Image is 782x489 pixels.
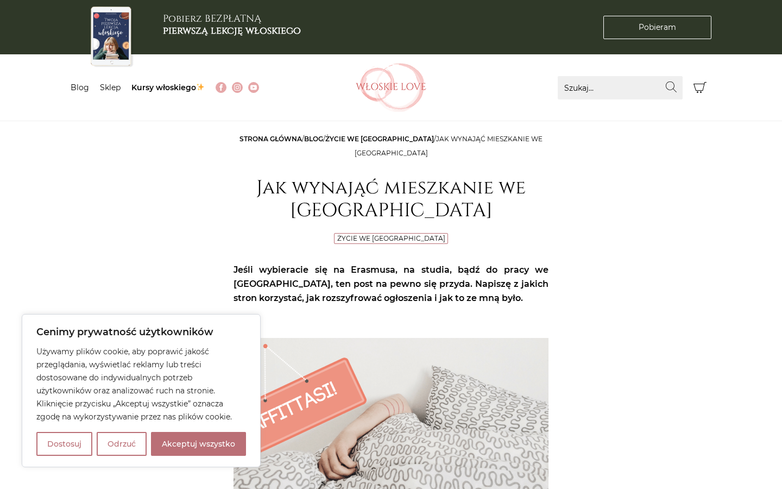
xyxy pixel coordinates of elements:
[558,76,683,99] input: Szukaj...
[97,432,147,456] button: Odrzuć
[356,63,426,112] img: Włoskielove
[337,234,445,242] a: Życie we [GEOGRAPHIC_DATA]
[325,135,434,143] a: Życie we [GEOGRAPHIC_DATA]
[239,135,543,157] span: / / /
[163,24,301,37] b: pierwszą lekcję włoskiego
[355,135,543,157] span: Jak wynająć mieszkanie we [GEOGRAPHIC_DATA]
[36,432,92,456] button: Dostosuj
[234,263,548,305] p: Jeśli wybieracie się na Erasmusa, na studia, bądź do pracy we [GEOGRAPHIC_DATA], ten post na pewn...
[234,177,548,222] h1: Jak wynająć mieszkanie we [GEOGRAPHIC_DATA]
[639,22,676,33] span: Pobieram
[151,432,246,456] button: Akceptuj wszystko
[36,345,246,423] p: Używamy plików cookie, aby poprawić jakość przeglądania, wyświetlać reklamy lub treści dostosowan...
[163,13,301,36] h3: Pobierz BEZPŁATNĄ
[36,325,246,338] p: Cenimy prywatność użytkowników
[304,135,323,143] a: Blog
[100,83,121,92] a: Sklep
[131,83,205,92] a: Kursy włoskiego
[603,16,711,39] a: Pobieram
[197,83,204,91] img: ✨
[71,83,89,92] a: Blog
[239,135,302,143] a: Strona główna
[688,76,711,99] button: Koszyk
